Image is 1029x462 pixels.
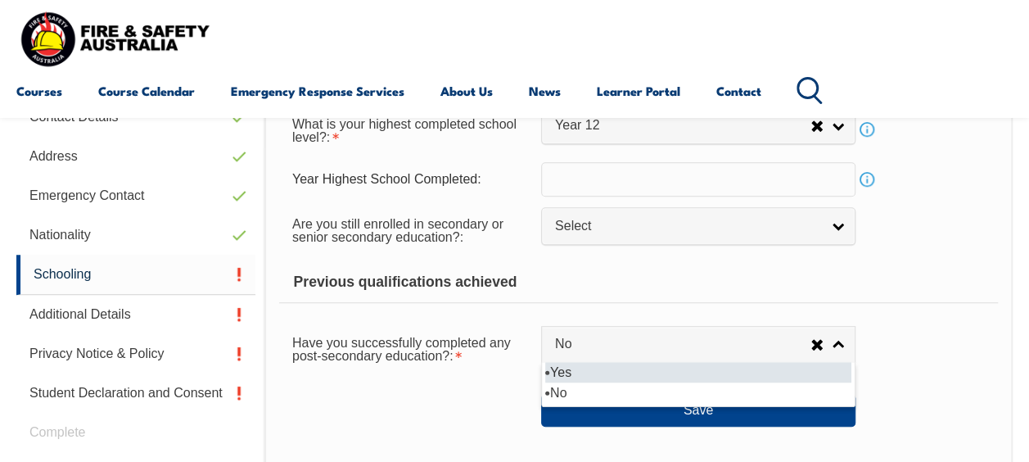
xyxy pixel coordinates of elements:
[292,336,511,363] span: Have you successfully completed any post-secondary education?:
[279,262,998,303] div: Previous qualifications achieved
[16,137,255,176] a: Address
[440,71,493,111] a: About Us
[855,118,878,141] a: Info
[16,374,255,413] a: Student Declaration and Consent
[541,394,855,427] button: Save
[16,176,255,215] a: Emergency Contact
[555,218,820,235] span: Select
[16,71,62,111] a: Courses
[716,71,761,111] a: Contact
[529,71,561,111] a: News
[231,71,404,111] a: Emergency Response Services
[292,217,503,244] span: Are you still enrolled in secondary or senior secondary education?:
[279,325,541,371] div: Have you successfully completed any post-secondary education? is required.
[555,336,810,353] span: No
[16,334,255,374] a: Privacy Notice & Policy
[279,106,541,152] div: What is your highest completed school level? is required.
[16,295,255,334] a: Additional Details
[545,362,851,383] li: Yes
[98,71,195,111] a: Course Calendar
[16,255,255,295] a: Schooling
[855,168,878,191] a: Info
[541,162,855,197] input: YYYY
[292,117,517,144] span: What is your highest completed school level?:
[279,164,541,195] div: Year Highest School Completed:
[597,71,680,111] a: Learner Portal
[555,117,810,134] span: Year 12
[545,383,851,403] li: No
[16,215,255,255] a: Nationality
